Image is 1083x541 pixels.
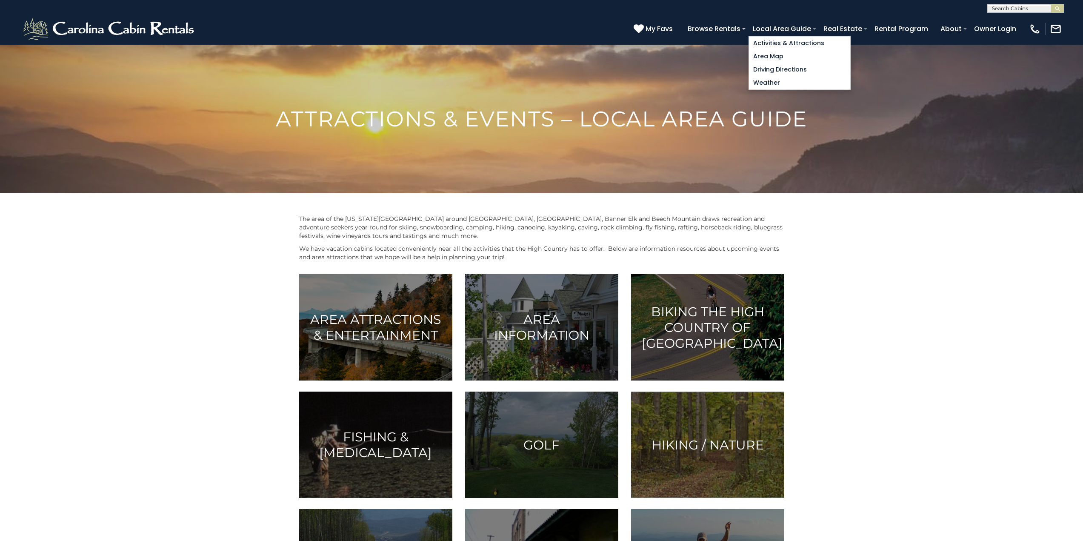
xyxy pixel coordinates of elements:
[1029,23,1041,35] img: phone-regular-white.png
[749,21,815,36] a: Local Area Guide
[631,392,784,498] a: Hiking / Nature
[465,274,618,381] a: Area Information
[936,21,966,36] a: About
[465,392,618,498] a: Golf
[646,23,673,34] span: My Favs
[299,392,452,498] a: Fishing & [MEDICAL_DATA]
[683,21,745,36] a: Browse Rentals
[642,437,774,453] h3: Hiking / Nature
[476,437,608,453] h3: Golf
[299,274,452,381] a: Area Attractions & Entertainment
[819,21,866,36] a: Real Estate
[749,37,850,50] a: Activities & Attractions
[642,304,774,351] h3: Biking the High Country of [GEOGRAPHIC_DATA]
[21,16,198,42] img: White-1-2.png
[631,274,784,381] a: Biking the High Country of [GEOGRAPHIC_DATA]
[1050,23,1062,35] img: mail-regular-white.png
[299,215,784,240] p: The area of the [US_STATE][GEOGRAPHIC_DATA] around [GEOGRAPHIC_DATA], [GEOGRAPHIC_DATA], Banner E...
[749,76,850,89] a: Weather
[970,21,1020,36] a: Owner Login
[310,312,442,343] h3: Area Attractions & Entertainment
[870,21,932,36] a: Rental Program
[476,312,608,343] h3: Area Information
[749,50,850,63] a: Area Map
[634,23,675,34] a: My Favs
[310,429,442,461] h3: Fishing & [MEDICAL_DATA]
[299,244,784,261] p: We have vacation cabins located conveniently near all the activities that the High Country has to...
[749,63,850,76] a: Driving Directions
